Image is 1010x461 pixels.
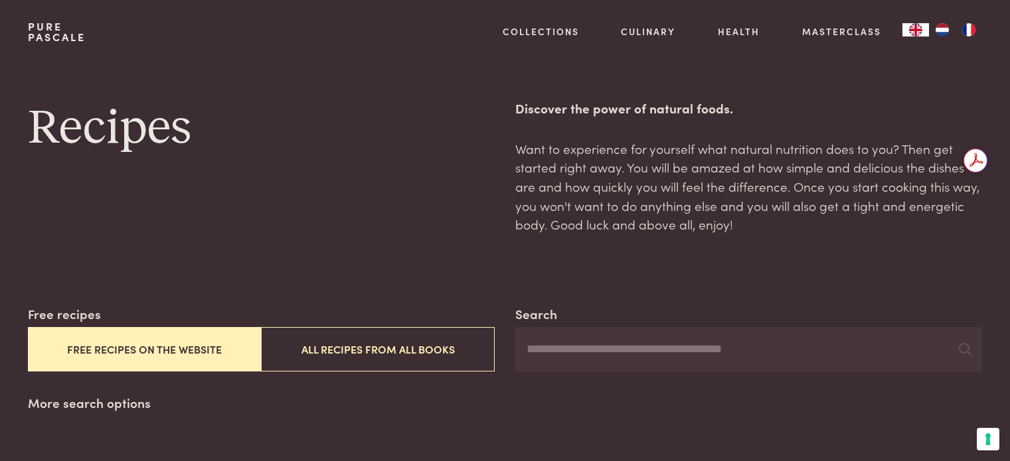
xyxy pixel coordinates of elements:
p: Want to experience for yourself what natural nutrition does to you? Then get started right away. ... [515,139,981,234]
button: Your consent preferences for tracking technologies [977,428,999,450]
button: Free recipes on the website [28,327,261,371]
ul: Language list [929,23,982,36]
a: Health [718,25,760,38]
strong: Discover the power of natural foods. [515,99,733,117]
a: Masterclass [802,25,881,38]
button: All recipes from all books [261,327,494,371]
h1: Recipes [28,99,494,159]
a: NL [929,23,956,36]
label: Search [515,304,557,324]
a: EN [902,23,929,36]
aside: Language selected: English [902,23,982,36]
label: Free recipes [28,304,101,324]
a: Culinary [621,25,675,38]
a: Collections [503,25,579,38]
div: Language [902,23,929,36]
a: FR [956,23,982,36]
a: PurePascale [28,21,86,42]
